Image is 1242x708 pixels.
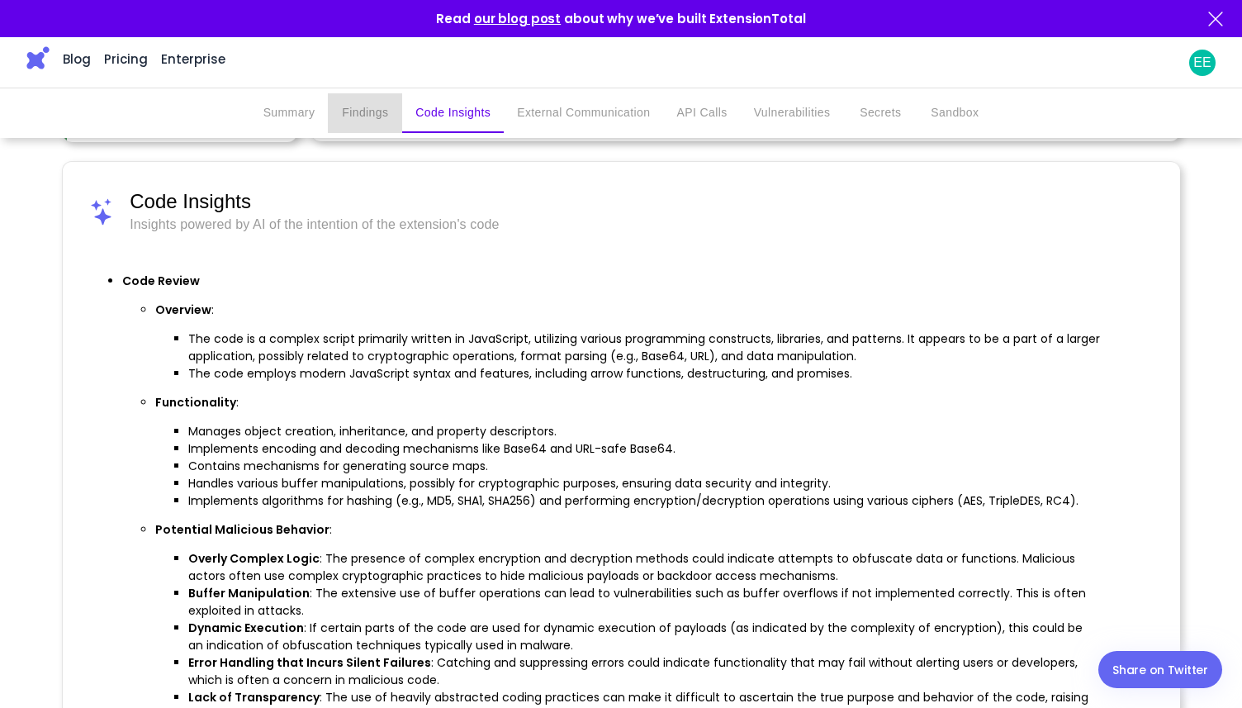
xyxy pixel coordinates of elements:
[741,93,844,133] button: Vulnerabilities
[188,654,1101,689] li: : Catching and suppressing errors could indicate functionality that may fail without alerting use...
[1193,53,1211,73] p: EE
[188,475,1101,492] li: Handles various buffer manipulations, possibly for cryptographic purposes, ensuring data security...
[155,521,1101,539] p: :
[188,550,320,567] strong: Overly Complex Logic
[155,302,211,318] strong: Overview
[155,394,1101,411] p: :
[504,93,663,133] button: External Communication
[188,330,1101,365] li: The code is a complex script primarily written in JavaScript, utilizing various programming const...
[155,521,329,538] strong: Potential Malicious Behavior
[188,423,1101,440] li: Manages object creation, inheritance, and property descriptors.
[122,273,200,289] strong: Code Review
[1189,50,1216,76] a: EE
[155,302,1101,319] p: :
[130,215,1154,235] span: Insights powered by AI of the intention of the extension's code
[188,365,1101,383] li: The code employs modern JavaScript syntax and features, including arrow functions, destructuring,...
[250,93,329,133] button: Summary
[1112,660,1208,680] div: Share on Twitter
[188,620,1101,654] li: : If certain parts of the code are used for dynamic execution of payloads (as indicated by the co...
[188,492,1101,510] li: Implements algorithms for hashing (e.g., MD5, SHA1, SHA256) and performing encryption/decryption ...
[155,394,236,411] strong: Functionality
[188,689,320,706] strong: Lack of Transparency
[402,93,504,133] button: Code Insights
[188,585,310,601] strong: Buffer Manipulation
[188,654,431,671] strong: Error Handling that Incurs Silent Failures
[188,440,1101,458] li: Implements encoding and decoding mechanisms like Base64 and URL-safe Base64.
[1098,651,1222,688] a: Share on Twitter
[328,93,402,133] button: Findings
[188,550,1101,585] li: : The presence of complex encryption and decryption methods could indicate attempts to obfuscate ...
[188,585,1101,620] li: : The extensive use of buffer operations can lead to vulnerabilities such as buffer overflows if ...
[474,10,561,27] a: our blog post
[188,458,1101,475] li: Contains mechanisms for generating source maps.
[843,93,917,133] button: Secrets
[250,93,993,133] div: secondary tabs example
[188,620,304,636] strong: Dynamic Execution
[917,93,992,133] button: Sandbox
[663,93,740,133] button: API Calls
[130,188,1154,215] span: Code Insights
